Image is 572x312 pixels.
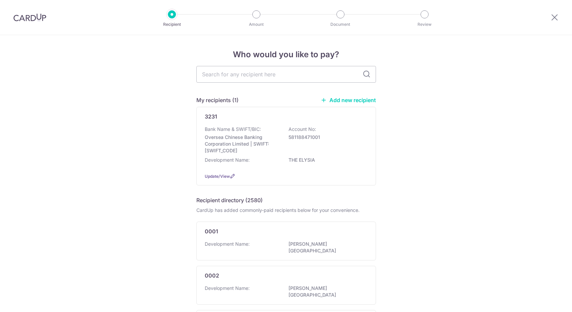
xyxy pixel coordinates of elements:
p: [PERSON_NAME][GEOGRAPHIC_DATA] [289,285,364,298]
p: 581188471001 [289,134,364,141]
p: Review [400,21,449,28]
p: Recipient [147,21,197,28]
p: Bank Name & SWIFT/BIC: [205,126,261,133]
p: Oversea Chinese Banking Corporation Limited | SWIFT: [SWIFT_CODE] [205,134,280,154]
p: 0002 [205,271,219,280]
iframe: Opens a widget where you can find more information [529,292,565,309]
p: Document [316,21,365,28]
p: Development Name: [205,285,250,292]
p: Account No: [289,126,316,133]
h4: Who would you like to pay? [196,49,376,61]
img: CardUp [13,13,46,21]
div: CardUp has added commonly-paid recipients below for your convenience. [196,207,376,214]
p: 0001 [205,227,218,235]
a: Update/View [205,174,230,179]
p: Development Name: [205,157,250,163]
input: Search for any recipient here [196,66,376,83]
p: Amount [232,21,281,28]
p: 3231 [205,112,217,121]
h5: My recipients (1) [196,96,239,104]
p: [PERSON_NAME][GEOGRAPHIC_DATA] [289,241,364,254]
h5: Recipient directory (2580) [196,196,263,204]
p: THE ELYSIA [289,157,364,163]
a: Add new recipient [321,97,376,103]
p: Development Name: [205,241,250,247]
